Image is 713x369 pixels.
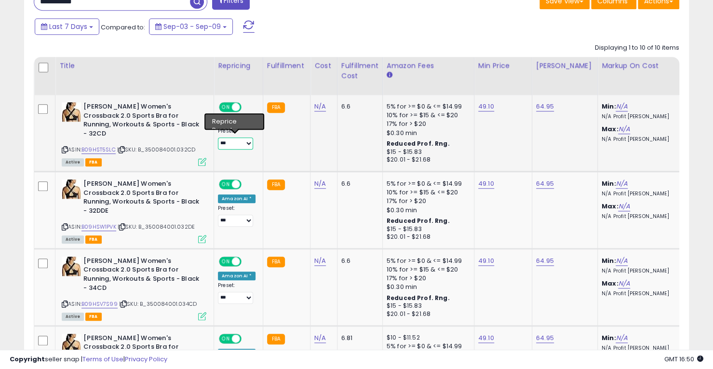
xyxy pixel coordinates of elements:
div: Amazon AI * [218,194,256,203]
span: | SKU: B_350084001.032DE [118,223,195,231]
a: 49.10 [478,256,494,266]
a: 64.95 [536,333,554,343]
b: Reduced Prof. Rng. [387,294,450,302]
a: B09HSV7S99 [81,300,118,308]
div: Displaying 1 to 10 of 10 items [595,43,679,53]
div: 10% for >= $15 & <= $20 [387,111,467,120]
a: Terms of Use [82,355,123,364]
a: N/A [616,102,627,111]
div: 6.81 [341,334,375,342]
div: 5% for >= $0 & <= $14.99 [387,102,467,111]
div: seller snap | | [10,355,167,364]
div: 5% for >= $0 & <= $14.99 [387,179,467,188]
div: $0.30 min [387,129,467,137]
b: [PERSON_NAME] Women's Crossback 2.0 Sports Bra for Running, Workouts & Sports - Black - 34CD [83,257,201,295]
a: 49.10 [478,102,494,111]
b: Reduced Prof. Rng. [387,139,450,148]
div: [PERSON_NAME] [536,61,593,71]
span: Compared to: [101,23,145,32]
b: Min: [602,256,616,265]
span: All listings currently available for purchase on Amazon [62,158,84,166]
b: [PERSON_NAME] Women's Crossback 2.0 Sports Bra for Running, Workouts & Sports - Black - 32CD [83,102,201,140]
a: N/A [314,102,326,111]
button: Sep-03 - Sep-09 [149,18,233,35]
div: $15 - $15.83 [387,148,467,156]
a: 64.95 [536,256,554,266]
a: N/A [616,179,627,189]
div: 17% for > $20 [387,120,467,128]
span: ON [220,103,232,111]
span: All listings currently available for purchase on Amazon [62,235,84,244]
div: 17% for > $20 [387,274,467,283]
a: N/A [618,202,630,211]
div: 17% for > $20 [387,197,467,205]
div: Amazon AI * [218,117,256,126]
span: Last 7 Days [49,22,87,31]
span: 2025-09-17 16:50 GMT [664,355,703,364]
span: ON [220,334,232,342]
div: ASIN: [62,179,206,242]
div: 5% for >= $0 & <= $14.99 [387,257,467,265]
p: N/A Profit [PERSON_NAME] [602,113,682,120]
div: Cost [314,61,333,71]
img: 41t2m3aC1FL._SL40_.jpg [62,179,81,199]
img: 41t2m3aC1FL._SL40_.jpg [62,334,81,353]
small: Amazon Fees. [387,71,392,80]
img: 41t2m3aC1FL._SL40_.jpg [62,102,81,122]
span: ON [220,258,232,266]
span: ON [220,180,232,189]
div: Amazon Fees [387,61,470,71]
div: $15 - $15.83 [387,302,467,310]
span: OFF [240,258,256,266]
a: N/A [618,279,630,288]
a: B09HST5SLC [81,146,116,154]
div: 6.6 [341,179,375,188]
small: FBA [267,334,285,344]
div: 6.6 [341,102,375,111]
div: Amazon AI * [218,272,256,280]
div: 10% for >= $15 & <= $20 [387,188,467,197]
div: Preset: [218,128,256,150]
a: B09HSW1PVK [81,223,116,231]
p: N/A Profit [PERSON_NAME] [602,191,682,197]
a: 49.10 [478,333,494,343]
div: ASIN: [62,102,206,165]
div: 6.6 [341,257,375,265]
p: N/A Profit [PERSON_NAME] [602,290,682,297]
div: Repricing [218,61,259,71]
b: Min: [602,102,616,111]
span: All listings currently available for purchase on Amazon [62,313,84,321]
div: Preset: [218,205,256,227]
button: Last 7 Days [35,18,99,35]
span: FBA [85,158,102,166]
th: The percentage added to the cost of goods (COGS) that forms the calculator for Min & Max prices. [597,57,689,95]
div: Fulfillment [267,61,306,71]
span: OFF [240,180,256,189]
a: N/A [616,256,627,266]
div: 10% for >= $15 & <= $20 [387,265,467,274]
div: Markup on Cost [602,61,685,71]
div: Min Price [478,61,528,71]
div: $0.30 min [387,206,467,215]
a: Privacy Policy [125,355,167,364]
a: N/A [314,179,326,189]
div: Preset: [218,282,256,304]
div: $10 - $11.52 [387,334,467,342]
a: N/A [314,333,326,343]
b: Max: [602,279,619,288]
b: Reduced Prof. Rng. [387,217,450,225]
div: Fulfillment Cost [341,61,378,81]
span: | SKU: B_350084001.034CD [119,300,197,308]
div: ASIN: [62,257,206,319]
div: $20.01 - $21.68 [387,233,467,241]
span: FBA [85,235,102,244]
div: $15 - $15.83 [387,225,467,233]
span: OFF [240,334,256,342]
b: Min: [602,179,616,188]
p: N/A Profit [PERSON_NAME] [602,136,682,143]
span: | SKU: B_350084001.032CD [117,146,195,153]
img: 41t2m3aC1FL._SL40_.jpg [62,257,81,276]
p: N/A Profit [PERSON_NAME] [602,213,682,220]
div: Title [59,61,210,71]
a: N/A [618,124,630,134]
